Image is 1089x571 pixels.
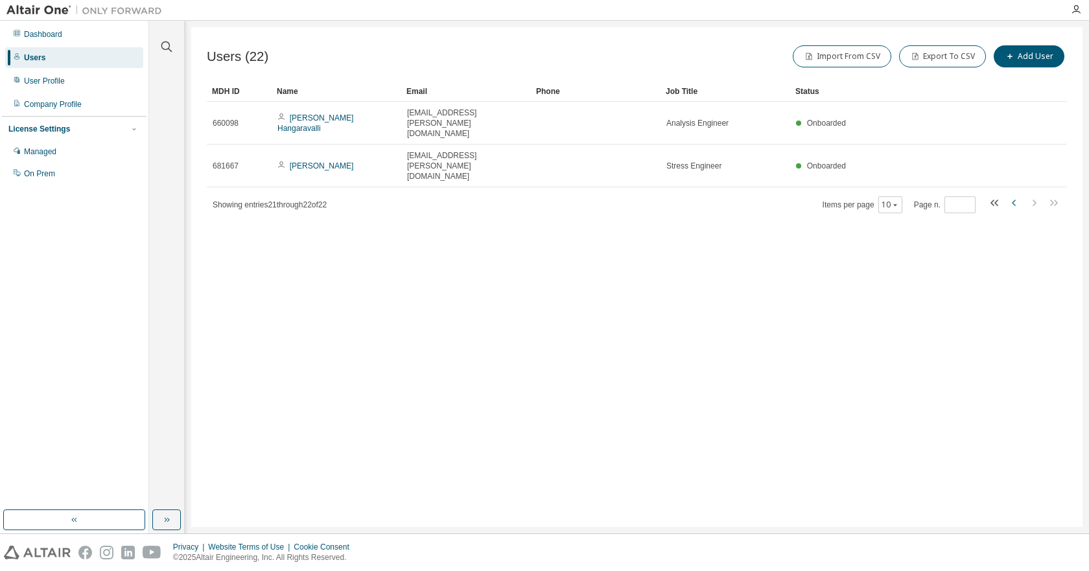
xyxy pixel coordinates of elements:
img: facebook.svg [78,546,92,559]
div: Name [277,81,396,102]
button: Import From CSV [793,45,891,67]
div: Company Profile [24,99,82,110]
span: Stress Engineer [666,161,721,171]
span: Users (22) [207,49,268,64]
a: [PERSON_NAME] Hangaravalli [277,113,353,133]
div: Cookie Consent [294,542,357,552]
span: 660098 [213,118,239,128]
span: 681667 [213,161,239,171]
img: altair_logo.svg [4,546,71,559]
div: Email [406,81,526,102]
img: instagram.svg [100,546,113,559]
span: Page n. [914,196,976,213]
div: On Prem [24,169,55,179]
button: Export To CSV [899,45,986,67]
div: Status [795,81,1000,102]
button: 10 [882,200,899,210]
span: Items per page [823,196,902,213]
div: Job Title [666,81,785,102]
img: youtube.svg [143,546,161,559]
p: © 2025 Altair Engineering, Inc. All Rights Reserved. [173,552,357,563]
span: Analysis Engineer [666,118,729,128]
img: linkedin.svg [121,546,135,559]
div: Managed [24,146,56,157]
div: Website Terms of Use [208,542,294,552]
span: Onboarded [807,161,846,170]
div: User Profile [24,76,65,86]
div: MDH ID [212,81,266,102]
span: Showing entries 21 through 22 of 22 [213,200,327,209]
span: [EMAIL_ADDRESS][PERSON_NAME][DOMAIN_NAME] [407,108,525,139]
a: [PERSON_NAME] [290,161,354,170]
div: License Settings [8,124,70,134]
img: Altair One [6,4,169,17]
div: Dashboard [24,29,62,40]
div: Privacy [173,542,208,552]
div: Users [24,52,45,63]
button: Add User [994,45,1064,67]
span: [EMAIL_ADDRESS][PERSON_NAME][DOMAIN_NAME] [407,150,525,181]
div: Phone [536,81,655,102]
span: Onboarded [807,119,846,128]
